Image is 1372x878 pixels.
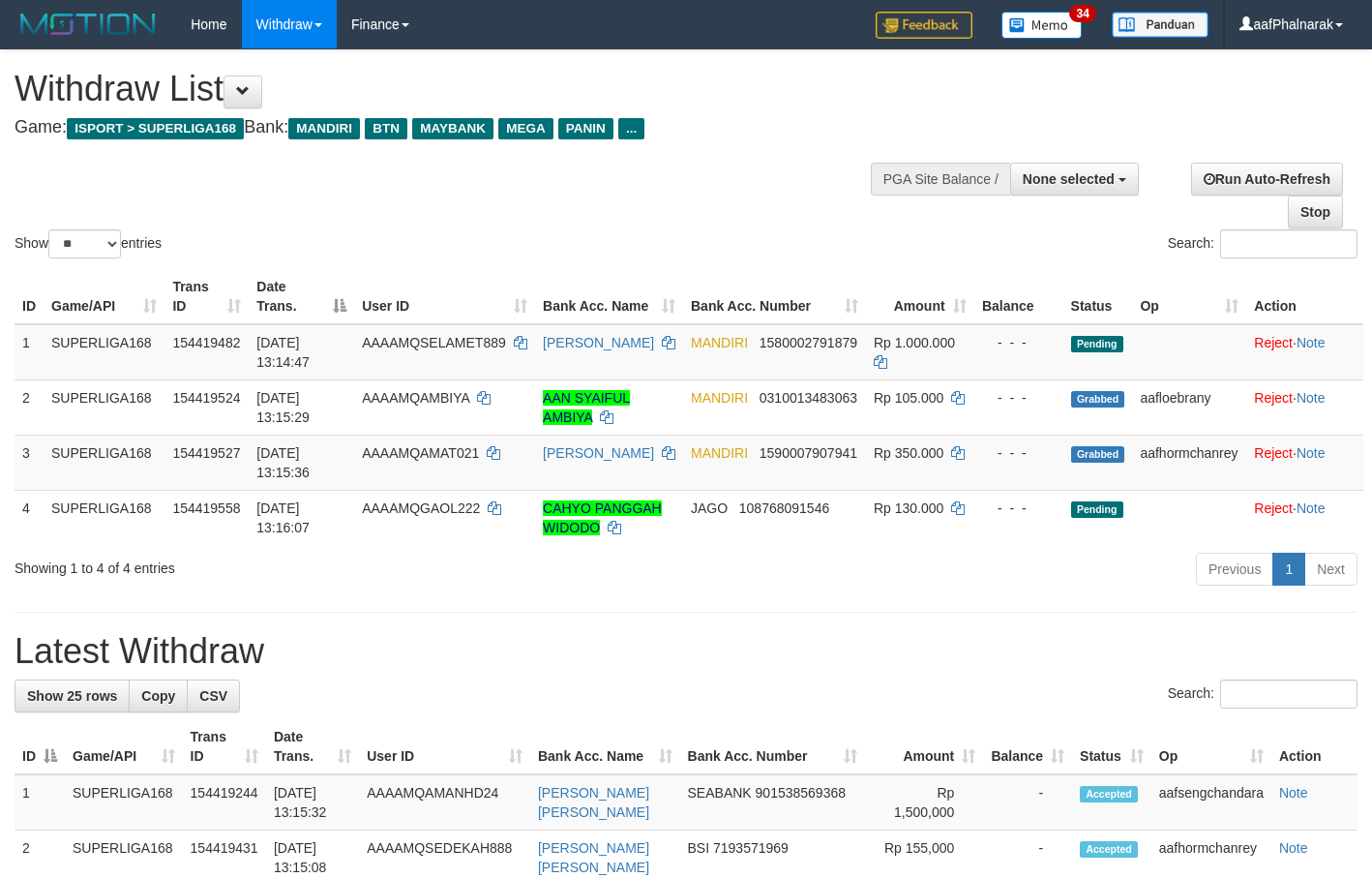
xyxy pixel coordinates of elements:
div: - - - [982,388,1056,408]
a: Show 25 rows [15,680,130,712]
th: Status [1063,269,1133,324]
a: CAHYO PANGGAH WIDODO [543,500,662,535]
td: aafsengchandara [1151,774,1271,831]
th: User ID: activate to sort column ascending [359,719,530,774]
td: aafloebrany [1132,379,1246,435]
a: 1 [1272,553,1305,586]
span: Grabbed [1071,446,1125,463]
span: Copy 7193571969 to clipboard [713,840,789,856]
td: 1 [15,324,44,380]
span: AAAAMQGAOL222 [362,500,480,516]
th: Balance [974,269,1063,324]
th: Date Trans.: activate to sort column ascending [266,719,359,774]
a: [PERSON_NAME] [PERSON_NAME] [538,840,649,875]
th: Game/API: activate to sort column ascending [44,269,164,324]
td: SUPERLIGA168 [44,490,164,545]
td: SUPERLIGA168 [65,774,183,831]
h1: Latest Withdraw [15,632,1357,671]
h4: Game: Bank: [15,118,895,137]
a: Reject [1254,390,1293,406]
a: Reject [1254,500,1293,516]
a: [PERSON_NAME] [543,335,654,350]
th: Op: activate to sort column ascending [1151,719,1271,774]
span: AAAAMQSELAMET889 [362,335,506,350]
a: Note [1297,335,1326,350]
td: SUPERLIGA168 [44,324,164,380]
td: 3 [15,435,44,490]
input: Search: [1220,229,1357,258]
span: None selected [1023,171,1115,187]
label: Search: [1168,229,1357,258]
td: · [1246,379,1363,435]
a: CSV [187,680,240,712]
a: [PERSON_NAME] [PERSON_NAME] [538,785,649,820]
span: ISPORT > SUPERLIGA168 [67,118,244,139]
td: 1 [15,774,65,831]
a: Next [1304,553,1357,586]
span: MANDIRI [288,118,360,139]
span: [DATE] 13:15:29 [256,390,310,425]
th: Amount: activate to sort column ascending [865,719,983,774]
a: Previous [1196,553,1273,586]
th: Status: activate to sort column ascending [1072,719,1151,774]
input: Search: [1220,680,1357,709]
a: Note [1297,500,1326,516]
div: PGA Site Balance / [871,163,1010,196]
a: Run Auto-Refresh [1191,163,1343,196]
img: Feedback.jpg [876,12,972,39]
td: SUPERLIGA168 [44,379,164,435]
th: Bank Acc. Number: activate to sort column ascending [683,269,866,324]
td: 154419244 [183,774,266,831]
span: Pending [1071,336,1123,352]
span: 34 [1069,5,1095,22]
td: · [1246,435,1363,490]
th: Trans ID: activate to sort column ascending [183,719,266,774]
th: Action [1246,269,1363,324]
th: Bank Acc. Number: activate to sort column ascending [680,719,866,774]
a: Note [1297,445,1326,461]
span: [DATE] 13:15:36 [256,445,310,480]
div: Showing 1 to 4 of 4 entries [15,551,557,578]
span: SEABANK [688,785,752,801]
td: 4 [15,490,44,545]
span: Pending [1071,501,1123,518]
th: Date Trans.: activate to sort column descending [249,269,354,324]
img: Button%20Memo.svg [1001,12,1083,39]
select: Showentries [48,229,121,258]
td: AAAAMQAMANHD24 [359,774,530,831]
a: Note [1297,390,1326,406]
span: AAAAMQAMBIYA [362,390,469,406]
th: Game/API: activate to sort column ascending [65,719,183,774]
label: Search: [1168,680,1357,709]
a: AAN SYAIFUL AMBIYA [543,390,630,425]
span: 154419524 [172,390,240,406]
a: [PERSON_NAME] [543,445,654,461]
td: aafhormchanrey [1132,435,1246,490]
img: MOTION_logo.png [15,10,162,39]
h1: Withdraw List [15,70,895,108]
span: AAAAMQAMAT021 [362,445,479,461]
a: Copy [129,680,188,712]
td: - [983,774,1072,831]
a: Stop [1288,196,1343,228]
button: None selected [1010,163,1139,196]
span: Accepted [1080,841,1138,858]
th: User ID: activate to sort column ascending [354,269,535,324]
span: Show 25 rows [27,688,117,704]
span: 154419482 [172,335,240,350]
img: panduan.png [1112,12,1208,38]
span: MANDIRI [691,335,748,350]
a: Note [1279,840,1308,856]
span: Rp 130.000 [874,500,943,516]
span: BSI [688,840,710,856]
span: [DATE] 13:14:47 [256,335,310,370]
span: MANDIRI [691,445,748,461]
th: Bank Acc. Name: activate to sort column ascending [535,269,683,324]
span: MEGA [498,118,553,139]
td: · [1246,324,1363,380]
a: Note [1279,785,1308,801]
label: Show entries [15,229,162,258]
td: · [1246,490,1363,545]
span: Copy 108768091546 to clipboard [739,500,829,516]
span: BTN [365,118,407,139]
